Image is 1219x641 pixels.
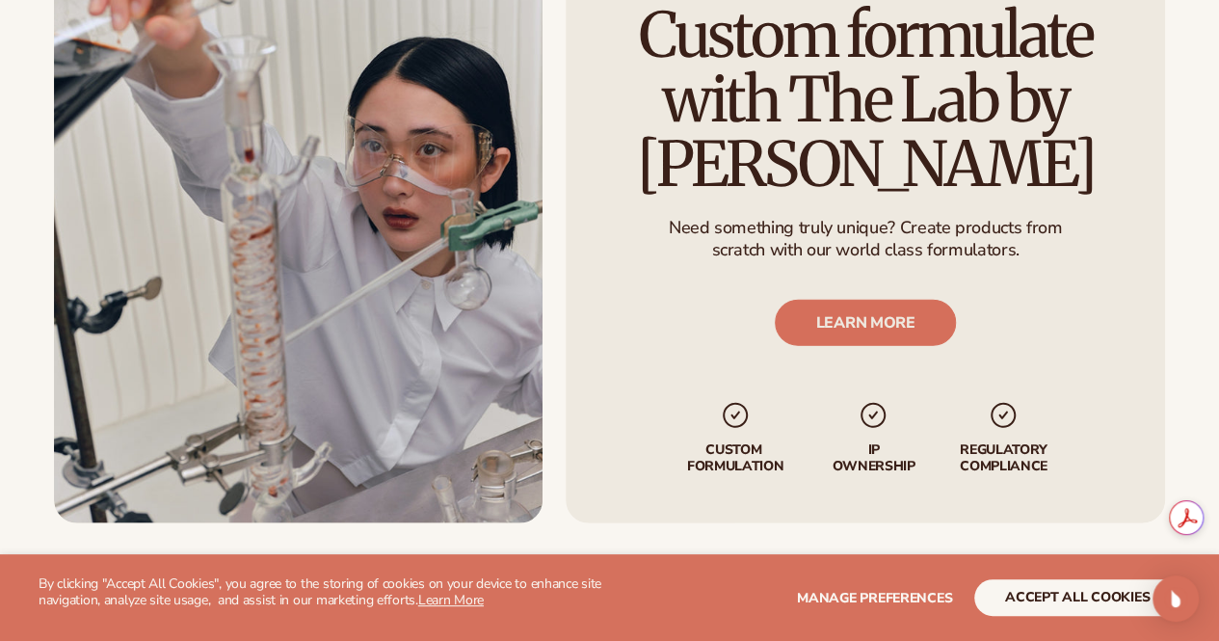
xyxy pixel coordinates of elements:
[39,576,610,609] p: By clicking "Accept All Cookies", you agree to the storing of cookies on your device to enhance s...
[825,442,923,475] p: IP Ownership
[669,217,1062,239] p: Need something truly unique? Create products from
[859,400,889,431] img: checkmark_svg
[797,579,952,616] button: Manage preferences
[595,3,1136,198] h2: Custom formulate with The Lab by [PERSON_NAME]
[676,442,796,475] p: Custom formulation
[974,579,1180,616] button: accept all cookies
[669,239,1062,261] p: scratch with our world class formulators.
[1153,575,1199,622] div: Open Intercom Messenger
[720,400,751,431] img: checkmark_svg
[952,442,1056,475] p: regulatory compliance
[989,400,1020,431] img: checkmark_svg
[797,589,952,607] span: Manage preferences
[775,300,957,346] a: LEARN MORE
[418,591,484,609] a: Learn More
